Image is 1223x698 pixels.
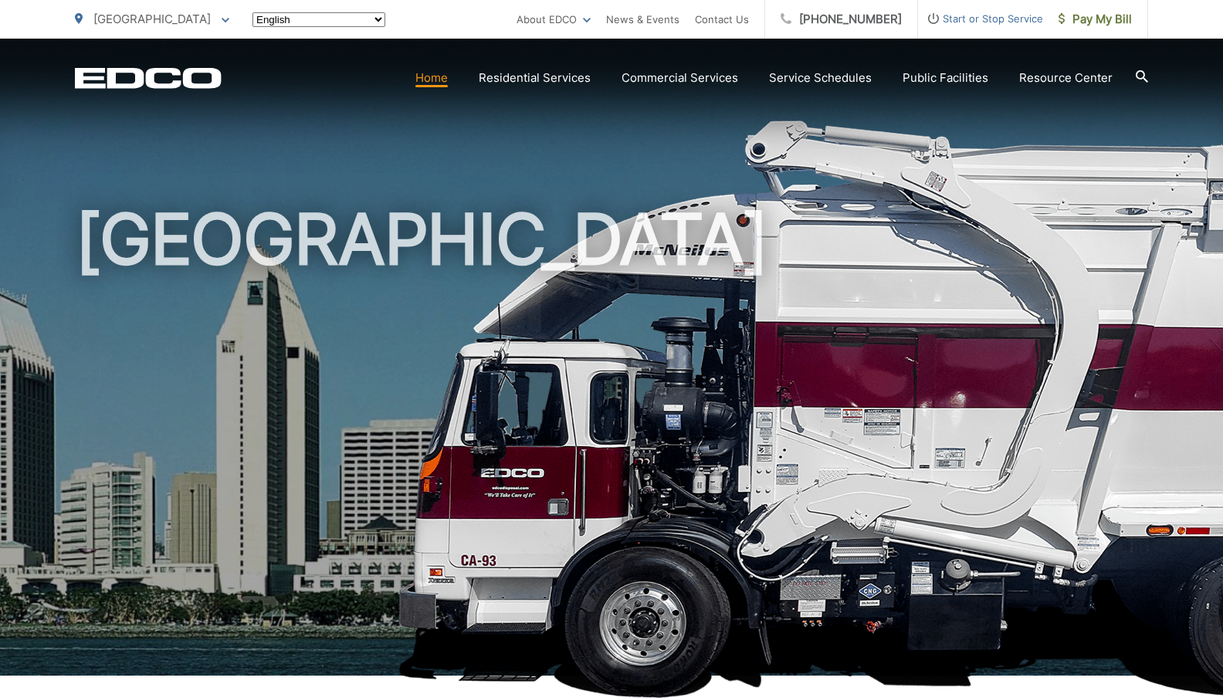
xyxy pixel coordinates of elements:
[769,69,872,87] a: Service Schedules
[93,12,211,26] span: [GEOGRAPHIC_DATA]
[479,69,591,87] a: Residential Services
[252,12,385,27] select: Select a language
[622,69,738,87] a: Commercial Services
[903,69,988,87] a: Public Facilities
[606,10,679,29] a: News & Events
[75,67,222,89] a: EDCD logo. Return to the homepage.
[1059,10,1132,29] span: Pay My Bill
[695,10,749,29] a: Contact Us
[517,10,591,29] a: About EDCO
[415,69,448,87] a: Home
[1019,69,1113,87] a: Resource Center
[75,201,1148,690] h1: [GEOGRAPHIC_DATA]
